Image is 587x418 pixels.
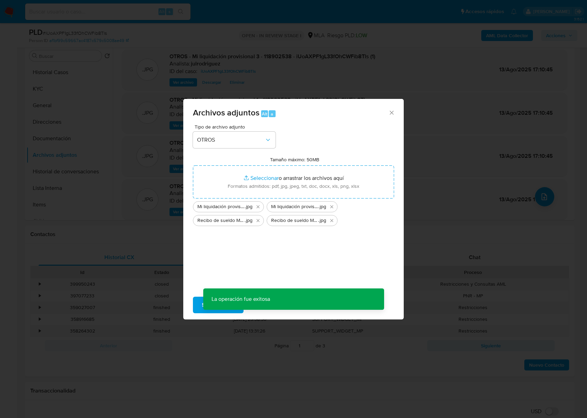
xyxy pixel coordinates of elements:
[318,203,326,210] span: .jpg
[328,216,336,225] button: Eliminar Recibo de sueldo Mayo 2025 - 118902538 - iUoAXPF1gL33fOhCWFib8Tls.jpg
[271,111,273,117] span: a
[255,297,278,313] span: Cancelar
[262,111,267,117] span: Alt
[193,198,394,226] ul: Archivos seleccionados
[193,297,244,313] button: Subir archivo
[202,297,235,313] span: Subir archivo
[245,217,253,224] span: .jpg
[195,124,277,129] span: Tipo de archivo adjunto
[193,106,259,119] span: Archivos adjuntos
[328,203,336,211] button: Eliminar Mi liquidación provisional 1 - 118902538 - iUoAXPF1gL33fOhCWFib8Tls.jpg
[388,109,394,115] button: Cerrar
[193,132,276,148] button: OTROS
[254,216,262,225] button: Eliminar Recibo de sueldo Marzo 2025 - 118902538 - iUoAXPF1gL33fOhCWFib8Tls.jpg
[197,203,245,210] span: Mi liquidación provisional 3 - 118902538 - iUoAXPF1gL33fOhCWFib8Tls (1)
[271,217,318,224] span: Recibo de sueldo Mayo 2025 - 118902538 - iUoAXPF1gL33fOhCWFib8Tls
[203,288,278,310] p: La operación fue exitosa
[245,203,253,210] span: .jpg
[318,217,326,224] span: .jpg
[270,156,319,163] label: Tamaño máximo: 50MB
[254,203,262,211] button: Eliminar Mi liquidación provisional 3 - 118902538 - iUoAXPF1gL33fOhCWFib8Tls (1).jpg
[197,217,245,224] span: Recibo de sueldo Marzo 2025 - 118902538 - iUoAXPF1gL33fOhCWFib8Tls
[197,136,265,143] span: OTROS
[271,203,318,210] span: Mi liquidación provisional 1 - 118902538 - iUoAXPF1gL33fOhCWFib8Tls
